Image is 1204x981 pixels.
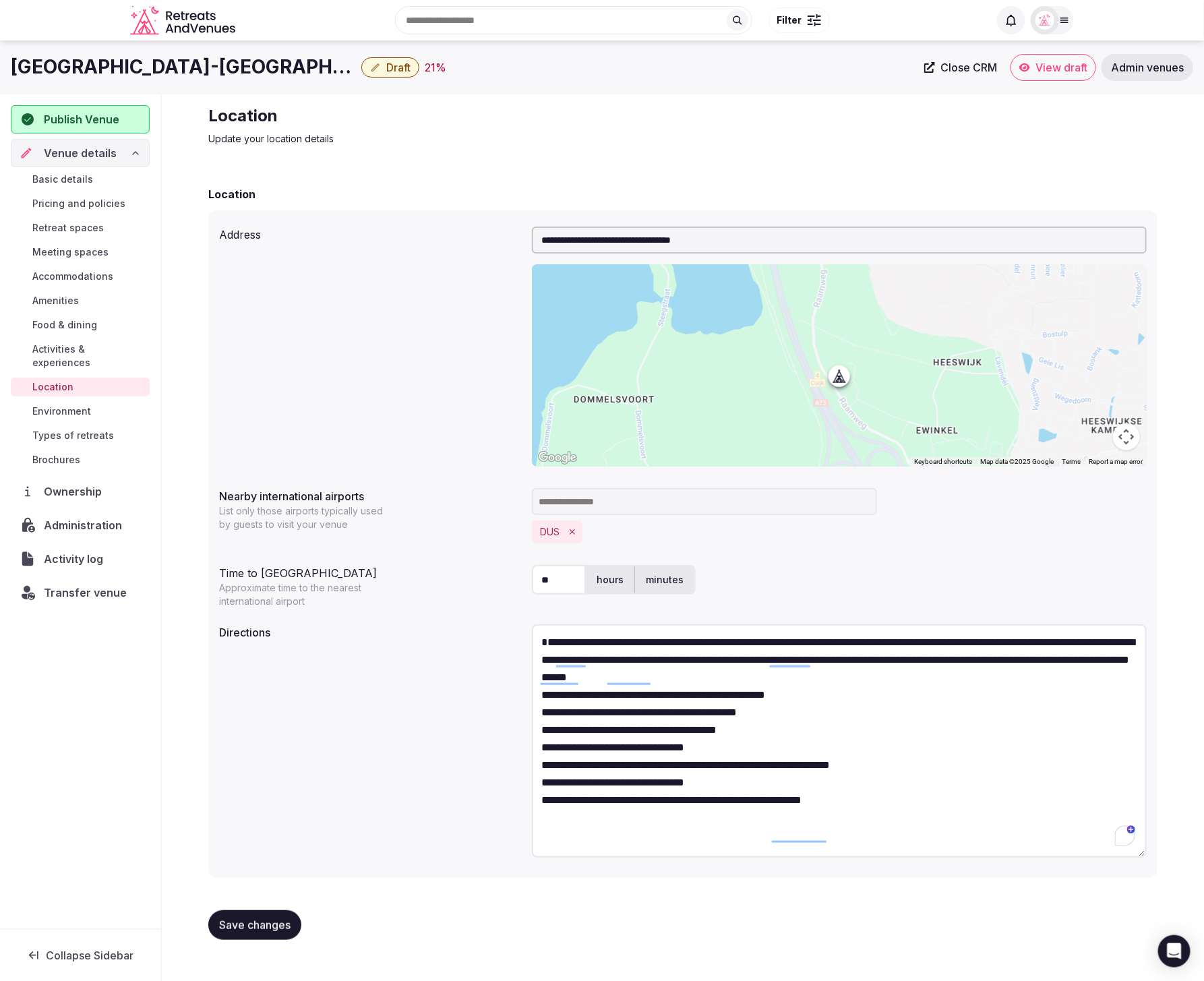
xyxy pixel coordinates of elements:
a: Activity log [11,545,150,573]
a: Environment [11,402,150,421]
a: Types of retreats [11,426,150,445]
span: Transfer venue [44,585,127,601]
span: Draft [386,61,411,74]
img: miaceralde [1035,11,1054,30]
a: Admin venues [1102,54,1193,81]
a: Meeting spaces [11,243,150,262]
a: Pricing and policies [11,194,150,213]
a: Amenities [11,291,150,310]
div: Open Intercom Messenger [1158,935,1191,968]
span: Accommodations [32,270,113,283]
span: Filter [777,13,802,27]
span: Administration [44,517,127,533]
a: Retreat spaces [11,218,150,237]
span: Pricing and policies [32,197,125,210]
div: 21 % [425,59,446,76]
button: Save changes [208,910,301,940]
button: Transfer venue [11,578,150,607]
span: Save changes [219,918,291,932]
span: Retreat spaces [32,221,104,235]
a: Food & dining [11,316,150,334]
span: Brochures [32,453,80,467]
span: Activity log [44,551,109,567]
span: Location [32,380,73,394]
a: Close CRM [916,54,1005,81]
span: Ownership [44,483,107,500]
button: Publish Venue [11,105,150,133]
a: Administration [11,511,150,539]
span: Collapse Sidebar [46,949,133,962]
span: Close CRM [940,61,997,74]
span: Types of retreats [32,429,114,442]
span: Amenities [32,294,79,307]
a: Visit the homepage [130,5,238,36]
a: View draft [1011,54,1096,81]
span: Venue details [44,145,117,161]
a: Location [11,378,150,396]
span: View draft [1035,61,1087,74]
span: Basic details [32,173,93,186]
svg: Retreats and Venues company logo [130,5,238,36]
h1: [GEOGRAPHIC_DATA]-[GEOGRAPHIC_DATA] [11,54,356,80]
span: Activities & experiences [32,343,144,369]
span: Meeting spaces [32,245,109,259]
a: Accommodations [11,267,150,286]
span: Food & dining [32,318,97,332]
button: 21% [425,59,446,76]
span: Publish Venue [44,111,119,127]
button: Filter [769,7,830,33]
a: Brochures [11,450,150,469]
a: Ownership [11,477,150,506]
span: Environment [32,405,91,418]
span: Admin venues [1111,61,1184,74]
button: Draft [361,57,419,78]
a: Activities & experiences [11,340,150,372]
button: Collapse Sidebar [11,941,150,970]
a: Basic details [11,170,150,189]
